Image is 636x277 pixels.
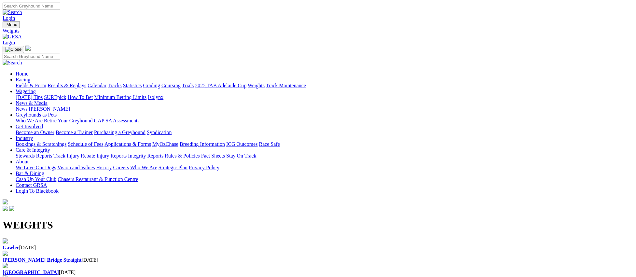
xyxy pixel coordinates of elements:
[182,83,194,88] a: Trials
[3,245,19,250] a: Gawler
[16,106,633,112] div: News & Media
[16,71,28,76] a: Home
[3,238,8,243] img: file-red.svg
[58,176,138,182] a: Chasers Restaurant & Function Centre
[16,130,54,135] a: Become an Owner
[113,165,129,170] a: Careers
[16,77,30,82] a: Racing
[3,257,633,263] div: [DATE]
[3,270,633,275] div: [DATE]
[88,83,106,88] a: Calendar
[16,94,633,100] div: Wagering
[44,94,66,100] a: SUREpick
[226,153,256,159] a: Stay On Track
[16,135,33,141] a: Industry
[143,83,160,88] a: Grading
[16,159,29,164] a: About
[9,206,14,211] img: twitter.svg
[68,94,93,100] a: How To Bet
[266,83,306,88] a: Track Maintenance
[180,141,225,147] a: Breeding Information
[16,94,43,100] a: [DATE] Tips
[130,165,157,170] a: Who We Are
[3,219,633,231] h1: WEIGHTS
[3,257,82,263] a: [PERSON_NAME] Bridge Straight
[152,141,178,147] a: MyOzChase
[16,83,46,88] a: Fields & Form
[16,141,633,147] div: Industry
[16,124,43,129] a: Get Involved
[128,153,163,159] a: Integrity Reports
[248,83,265,88] a: Weights
[16,118,43,123] a: Who We Are
[226,141,257,147] a: ICG Outcomes
[123,83,142,88] a: Statistics
[96,153,127,159] a: Injury Reports
[195,83,246,88] a: 2025 TAB Adelaide Cup
[53,153,95,159] a: Track Injury Rebate
[3,9,22,15] img: Search
[96,165,112,170] a: History
[57,165,95,170] a: Vision and Values
[259,141,280,147] a: Race Safe
[3,40,15,45] a: Login
[16,171,44,176] a: Bar & Dining
[3,3,60,9] input: Search
[159,165,187,170] a: Strategic Plan
[16,141,66,147] a: Bookings & Scratchings
[94,118,140,123] a: GAP SA Assessments
[201,153,225,159] a: Fact Sheets
[3,46,24,53] button: Toggle navigation
[16,153,633,159] div: Care & Integrity
[147,130,172,135] a: Syndication
[16,176,56,182] a: Cash Up Your Club
[189,165,219,170] a: Privacy Policy
[16,147,50,153] a: Care & Integrity
[48,83,86,88] a: Results & Replays
[3,206,8,211] img: facebook.svg
[16,130,633,135] div: Get Involved
[94,130,145,135] a: Purchasing a Greyhound
[16,165,633,171] div: About
[16,176,633,182] div: Bar & Dining
[3,263,8,268] img: file-red.svg
[3,21,20,28] button: Toggle navigation
[3,34,22,40] img: GRSA
[3,60,22,66] img: Search
[44,118,93,123] a: Retire Your Greyhound
[16,100,48,106] a: News & Media
[16,89,36,94] a: Wagering
[16,83,633,89] div: Racing
[16,165,56,170] a: We Love Our Dogs
[3,245,633,251] div: [DATE]
[7,22,17,27] span: Menu
[3,270,59,275] a: [GEOGRAPHIC_DATA]
[104,141,151,147] a: Applications & Forms
[16,118,633,124] div: Greyhounds as Pets
[56,130,93,135] a: Become a Trainer
[108,83,122,88] a: Tracks
[3,199,8,204] img: logo-grsa-white.png
[68,141,103,147] a: Schedule of Fees
[3,28,633,34] a: Weights
[25,46,31,51] img: logo-grsa-white.png
[16,188,59,194] a: Login To Blackbook
[94,94,146,100] a: Minimum Betting Limits
[148,94,163,100] a: Isolynx
[16,112,57,118] a: Greyhounds as Pets
[16,153,52,159] a: Stewards Reports
[29,106,70,112] a: [PERSON_NAME]
[3,251,8,256] img: file-red.svg
[165,153,200,159] a: Rules & Policies
[5,47,21,52] img: Close
[3,53,60,60] input: Search
[3,15,15,21] a: Login
[16,106,27,112] a: News
[161,83,181,88] a: Coursing
[16,182,47,188] a: Contact GRSA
